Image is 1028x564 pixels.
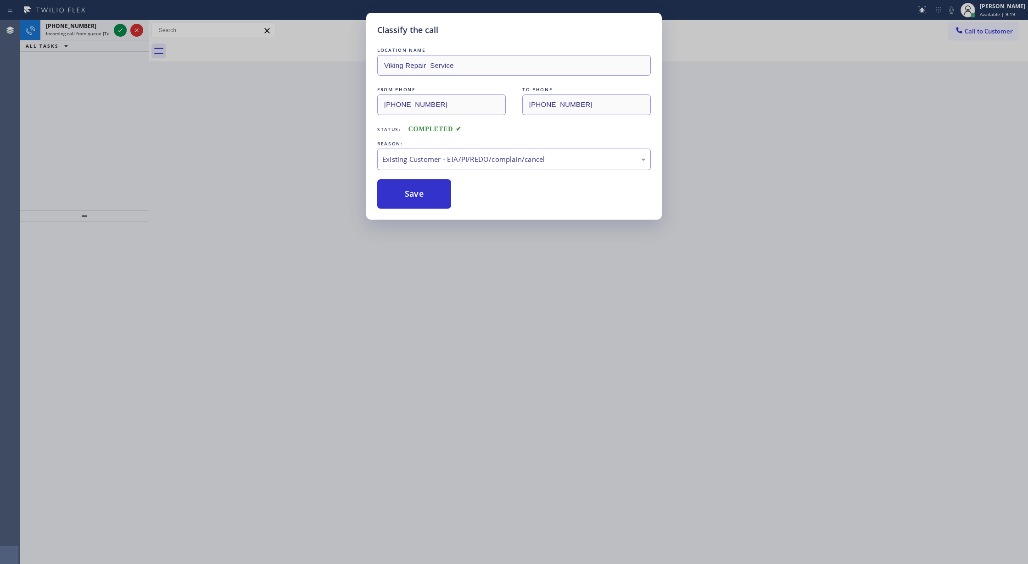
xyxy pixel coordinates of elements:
button: Save [377,179,451,209]
h5: Classify the call [377,24,438,36]
div: Existing Customer - ETA/PI/REDO/complain/cancel [382,154,646,165]
span: COMPLETED [408,126,462,133]
div: TO PHONE [522,85,651,94]
input: To phone [522,94,651,115]
span: Status: [377,126,401,133]
div: LOCATION NAME [377,45,651,55]
div: FROM PHONE [377,85,506,94]
input: From phone [377,94,506,115]
div: REASON: [377,139,651,149]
